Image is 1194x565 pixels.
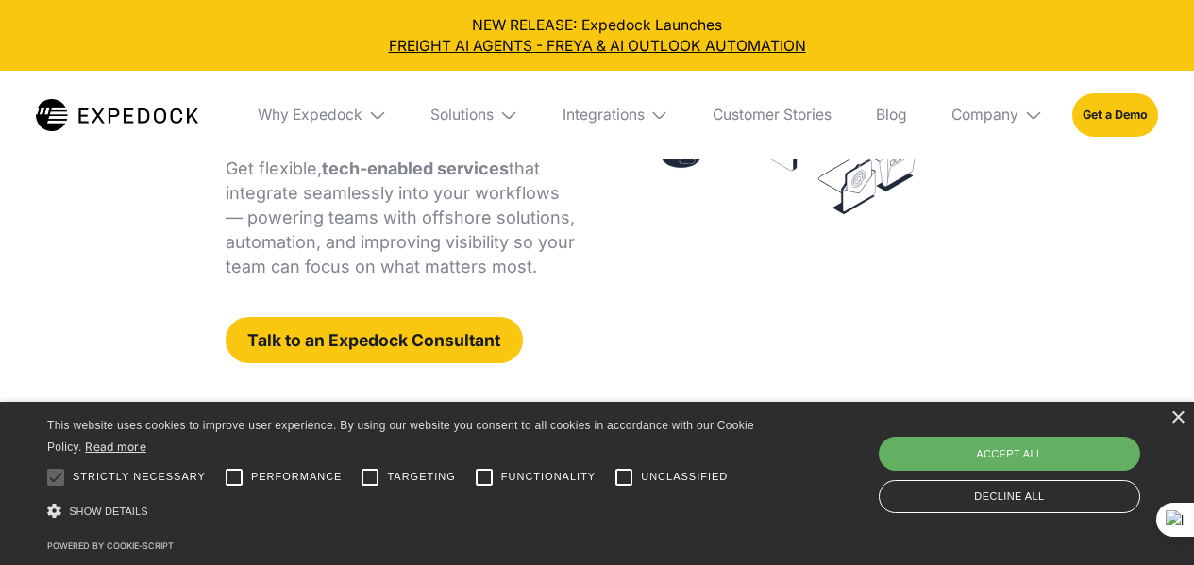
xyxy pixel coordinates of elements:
[73,469,206,485] span: Strictly necessary
[1072,93,1158,136] a: Get a Demo
[862,71,922,159] a: Blog
[563,106,645,125] div: Integrations
[322,158,509,178] strong: tech-enabled services
[47,419,754,454] span: This website uses cookies to improve user experience. By using our website you consent to all coo...
[243,71,401,159] div: Why Expedock
[430,106,494,125] div: Solutions
[85,440,146,454] a: Read more
[1170,411,1185,425] div: Close
[951,106,1018,125] div: Company
[698,71,847,159] a: Customer Stories
[251,469,343,485] span: Performance
[387,469,455,485] span: Targeting
[879,437,1140,471] div: Accept all
[258,106,362,125] div: Why Expedock
[69,506,148,517] span: Show details
[15,36,1180,57] a: FREIGHT AI AGENTS - FREYA & AI OUTLOOK AUTOMATION
[47,540,174,551] a: Powered by cookie-script
[1100,474,1194,565] iframe: Chat Widget
[15,15,1180,57] div: NEW RELEASE: Expedock Launches
[226,317,523,363] a: Talk to an Expedock Consultant
[879,480,1140,513] div: Decline all
[547,71,683,159] div: Integrations
[936,71,1057,159] div: Company
[641,469,728,485] span: Unclassified
[416,71,533,159] div: Solutions
[47,499,762,524] div: Show details
[226,157,576,279] p: Get flexible, that integrate seamlessly into your workflows — powering teams with offshore soluti...
[501,469,596,485] span: Functionality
